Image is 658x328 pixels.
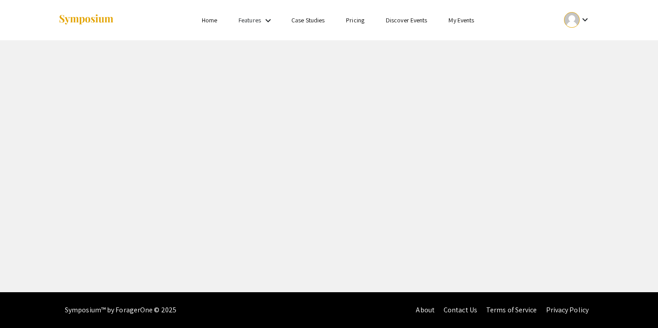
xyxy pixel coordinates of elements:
a: About [416,305,435,315]
img: Symposium by ForagerOne [58,14,114,26]
mat-icon: Expand account dropdown [580,14,590,25]
a: Discover Events [386,16,427,24]
a: Privacy Policy [546,305,589,315]
a: Case Studies [291,16,325,24]
a: Features [239,16,261,24]
a: Contact Us [444,305,477,315]
a: My Events [449,16,474,24]
button: Expand account dropdown [555,10,600,30]
a: Home [202,16,217,24]
a: Pricing [346,16,364,24]
div: Symposium™ by ForagerOne © 2025 [65,292,176,328]
a: Terms of Service [486,305,537,315]
mat-icon: Expand Features list [263,15,273,26]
